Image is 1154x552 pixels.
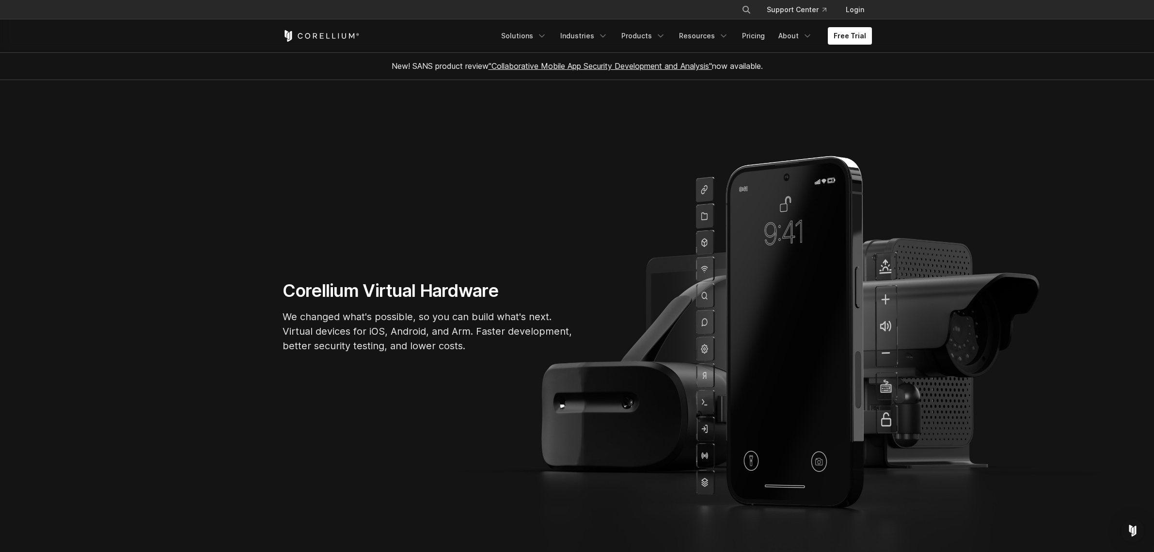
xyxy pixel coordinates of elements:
[673,27,734,45] a: Resources
[554,27,614,45] a: Industries
[759,1,834,18] a: Support Center
[489,61,712,71] a: "Collaborative Mobile App Security Development and Analysis"
[616,27,671,45] a: Products
[1121,519,1144,542] div: Open Intercom Messenger
[730,1,872,18] div: Navigation Menu
[495,27,553,45] a: Solutions
[773,27,818,45] a: About
[392,61,763,71] span: New! SANS product review now available.
[283,30,360,42] a: Corellium Home
[738,1,755,18] button: Search
[838,1,872,18] a: Login
[495,27,872,45] div: Navigation Menu
[736,27,771,45] a: Pricing
[283,309,573,353] p: We changed what's possible, so you can build what's next. Virtual devices for iOS, Android, and A...
[828,27,872,45] a: Free Trial
[283,280,573,302] h1: Corellium Virtual Hardware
